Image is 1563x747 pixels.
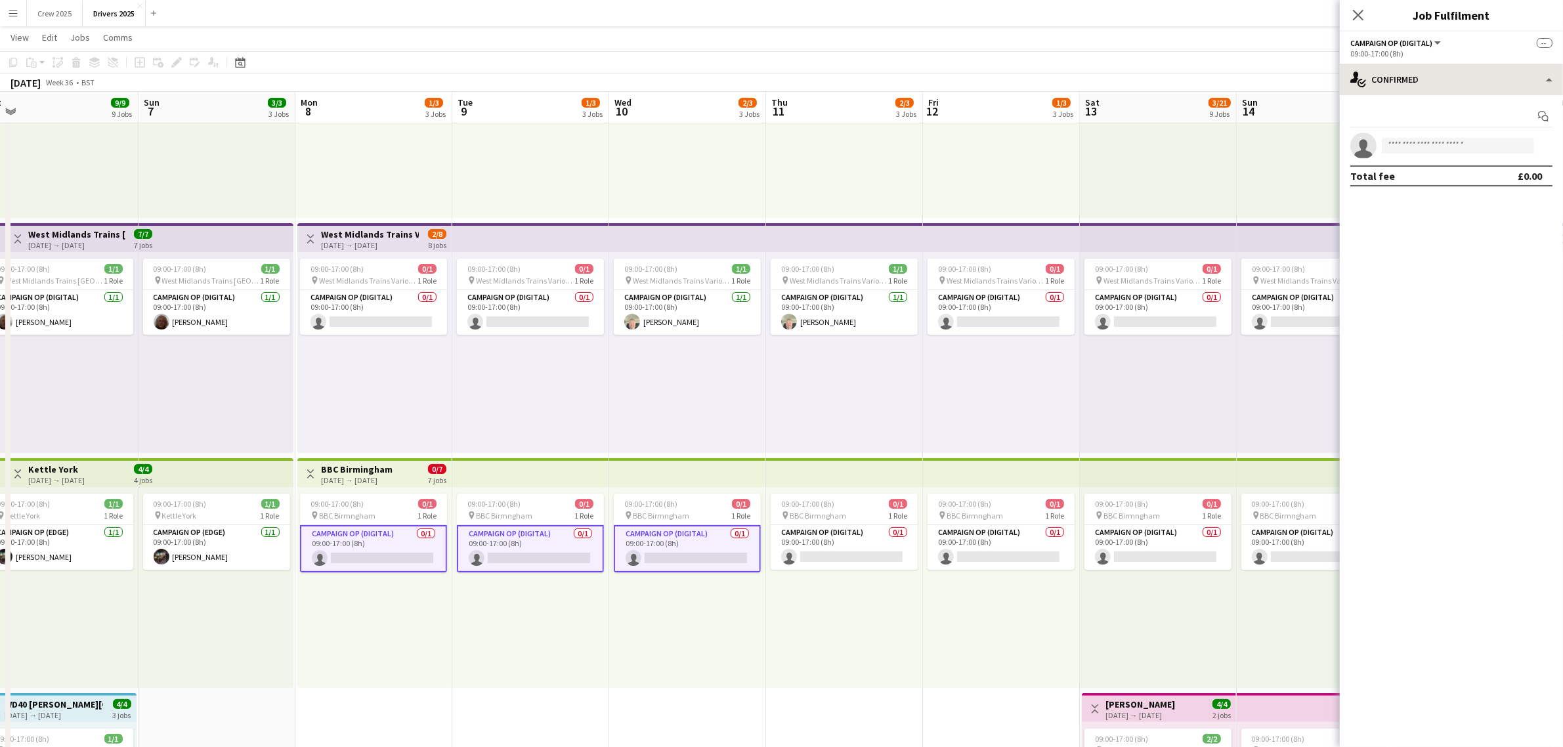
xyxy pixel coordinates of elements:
[731,511,750,521] span: 1 Role
[321,463,393,475] h3: BBC Birmingham
[300,494,447,572] div: 09:00-17:00 (8h)0/1 BBC Birmngham1 RoleCampaign Op (Digital)0/109:00-17:00 (8h)
[771,259,918,335] app-job-card: 09:00-17:00 (8h)1/1 West Midlands Trains Various Locations1 RoleCampaign Op (Digital)1/109:00-17:...
[28,240,126,250] div: [DATE] → [DATE]
[457,494,604,572] app-job-card: 09:00-17:00 (8h)0/1 BBC Birmngham1 RoleCampaign Op (Digital)0/109:00-17:00 (8h)
[428,464,446,474] span: 0/7
[889,499,907,509] span: 0/1
[1252,734,1305,744] span: 09:00-17:00 (8h)
[134,229,152,239] span: 7/7
[1084,525,1231,570] app-card-role: Campaign Op (Digital)0/109:00-17:00 (8h)
[70,32,90,43] span: Jobs
[1083,104,1100,119] span: 13
[1084,494,1231,570] app-job-card: 09:00-17:00 (8h)0/1 BBC Birmngham1 RoleCampaign Op (Digital)0/109:00-17:00 (8h)
[895,98,914,108] span: 2/3
[1212,709,1231,720] div: 2 jobs
[1241,290,1388,335] app-card-role: Campaign Op (Digital)0/109:00-17:00 (8h)
[65,29,95,46] a: Jobs
[5,276,104,286] span: West Midlands Trains [GEOGRAPHIC_DATA]
[1085,96,1100,108] span: Sat
[43,77,76,87] span: Week 36
[1241,494,1388,570] app-job-card: 09:00-17:00 (8h)0/1 BBC Birmngham1 RoleCampaign Op (Digital)0/109:00-17:00 (8h)
[612,104,632,119] span: 10
[1095,734,1148,744] span: 09:00-17:00 (8h)
[771,494,918,570] div: 09:00-17:00 (8h)0/1 BBC Birmngham1 RoleCampaign Op (Digital)0/109:00-17:00 (8h)
[142,104,160,119] span: 7
[1052,98,1071,108] span: 1/3
[134,464,152,474] span: 4/4
[321,228,419,240] h3: West Midlands Trains Various Locations
[781,264,834,274] span: 09:00-17:00 (8h)
[928,494,1075,570] app-job-card: 09:00-17:00 (8h)0/1 BBC Birmngham1 RoleCampaign Op (Digital)0/109:00-17:00 (8h)
[299,104,318,119] span: 8
[143,494,290,570] app-job-card: 09:00-17:00 (8h)1/1 Kettle York1 RoleCampaign Op (Edge)1/109:00-17:00 (8h)[PERSON_NAME]
[1203,734,1221,744] span: 2/2
[300,290,447,335] app-card-role: Campaign Op (Digital)0/109:00-17:00 (8h)
[1046,499,1064,509] span: 0/1
[300,525,447,572] app-card-role: Campaign Op (Digital)0/109:00-17:00 (8h)
[319,276,418,286] span: West Midlands Trains Various Locations
[162,511,197,521] span: Kettle York
[104,511,123,521] span: 1 Role
[1252,264,1305,274] span: 09:00-17:00 (8h)
[769,104,788,119] span: 11
[1105,710,1175,720] div: [DATE] → [DATE]
[28,475,85,485] div: [DATE] → [DATE]
[418,499,437,509] span: 0/1
[781,499,834,509] span: 09:00-17:00 (8h)
[268,98,286,108] span: 3/3
[1340,7,1563,24] h3: Job Fulfilment
[1241,259,1388,335] app-job-card: 09:00-17:00 (8h)0/1 West Midlands Trains Various Locations1 RoleCampaign Op (Digital)0/109:00-17:...
[154,264,207,274] span: 09:00-17:00 (8h)
[467,264,521,274] span: 09:00-17:00 (8h)
[575,499,593,509] span: 0/1
[938,499,991,509] span: 09:00-17:00 (8h)
[739,109,760,119] div: 3 Jobs
[261,264,280,274] span: 1/1
[261,499,280,509] span: 1/1
[300,259,447,335] app-job-card: 09:00-17:00 (8h)0/1 West Midlands Trains Various Locations1 RoleCampaign Op (Digital)0/109:00-17:...
[27,1,83,26] button: Crew 2025
[261,511,280,521] span: 1 Role
[104,264,123,274] span: 1/1
[457,259,604,335] app-job-card: 09:00-17:00 (8h)0/1 West Midlands Trains Various Locations1 RoleCampaign Op (Digital)0/109:00-17:...
[1212,699,1231,709] span: 4/4
[418,511,437,521] span: 1 Role
[1045,511,1064,521] span: 1 Role
[104,499,123,509] span: 1/1
[732,264,750,274] span: 1/1
[457,525,604,572] app-card-role: Campaign Op (Digital)0/109:00-17:00 (8h)
[1084,259,1231,335] app-job-card: 09:00-17:00 (8h)0/1 West Midlands Trains Various Locations1 RoleCampaign Op (Digital)0/109:00-17:...
[134,474,152,485] div: 4 jobs
[81,77,95,87] div: BST
[1209,109,1230,119] div: 9 Jobs
[614,96,632,108] span: Wed
[633,511,689,521] span: BBC Birmngham
[633,276,731,286] span: West Midlands Trains Various Locations
[928,259,1075,335] div: 09:00-17:00 (8h)0/1 West Midlands Trains Various Locations1 RoleCampaign Op (Digital)0/109:00-17:...
[926,104,939,119] span: 12
[310,264,364,274] span: 09:00-17:00 (8h)
[425,109,446,119] div: 3 Jobs
[458,96,473,108] span: Tue
[113,699,131,709] span: 4/4
[104,734,123,744] span: 1/1
[731,276,750,286] span: 1 Role
[771,96,788,108] span: Thu
[1105,698,1175,710] h3: [PERSON_NAME]
[143,259,290,335] div: 09:00-17:00 (8h)1/1 West Midlands Trains [GEOGRAPHIC_DATA]1 RoleCampaign Op (Digital)1/109:00-17:...
[467,499,521,509] span: 09:00-17:00 (8h)
[938,264,991,274] span: 09:00-17:00 (8h)
[5,29,34,46] a: View
[614,494,761,572] app-job-card: 09:00-17:00 (8h)0/1 BBC Birmngham1 RoleCampaign Op (Digital)0/109:00-17:00 (8h)
[1240,104,1258,119] span: 14
[928,96,939,108] span: Fri
[103,32,133,43] span: Comms
[113,709,131,720] div: 3 jobs
[1103,276,1202,286] span: West Midlands Trains Various Locations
